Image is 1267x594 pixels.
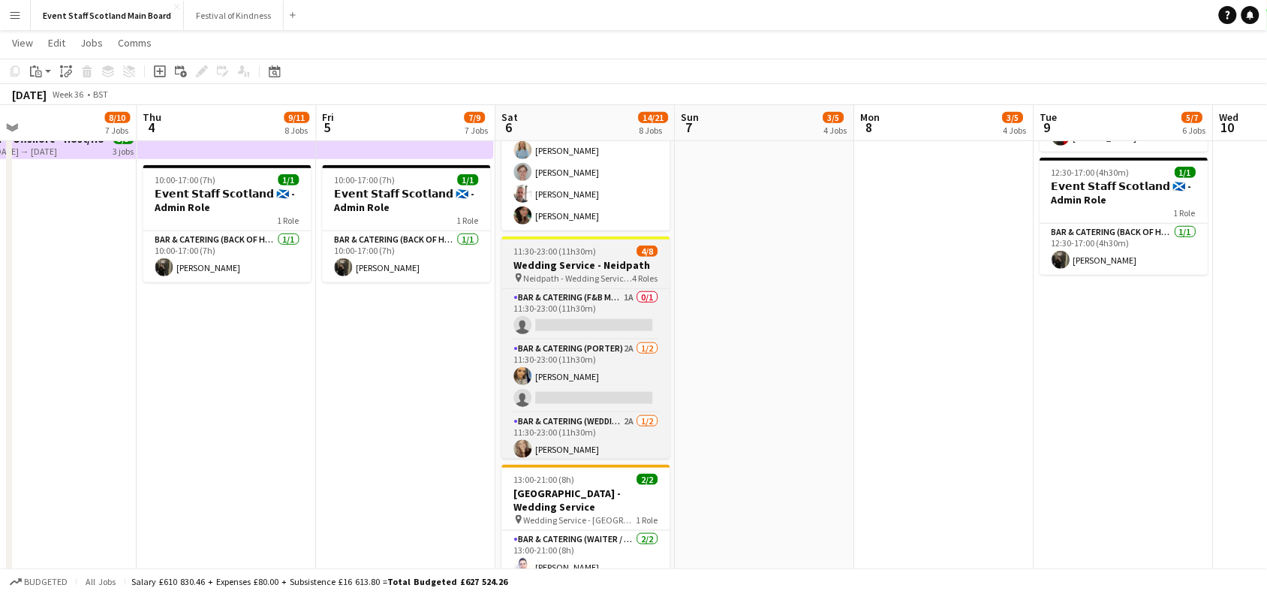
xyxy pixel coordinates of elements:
span: 3/5 [823,112,844,123]
app-card-role: Bar & Catering (Porter)2A1/211:30-23:00 (11h30m)[PERSON_NAME] [502,340,670,413]
span: 1/1 [278,174,299,185]
span: Mon [861,110,880,124]
h3: [GEOGRAPHIC_DATA] - Wedding Service [502,487,670,514]
span: 5/7 [1182,112,1203,123]
span: Total Budgeted £627 524.26 [387,576,507,587]
span: Sun [682,110,700,124]
app-card-role: Bar & Catering (Wedding Service Staff)2A1/211:30-23:00 (11h30m)[PERSON_NAME] [502,413,670,486]
div: [DATE] [12,87,47,102]
span: 1 Role [637,514,658,526]
span: Jobs [80,36,103,50]
span: 5 [321,119,335,136]
span: 1/1 [458,174,479,185]
a: Jobs [74,33,109,53]
button: Festival of Kindness [184,1,284,30]
span: View [12,36,33,50]
span: 1 Role [457,215,479,226]
span: 1 Role [1175,207,1196,219]
button: Event Staff Scotland Main Board [31,1,184,30]
span: Tue [1040,110,1058,124]
span: 4/8 [637,246,658,257]
div: 3 jobs [113,144,134,157]
span: 10:00-17:00 (7h) [155,174,216,185]
div: Salary £610 830.46 + Expenses £80.00 + Subsistence £16 613.80 = [131,576,507,587]
app-card-role: Bar & Catering (F&B Manager - Wedding)1A0/111:30-23:00 (11h30m) [502,289,670,340]
app-job-card: 12:30-17:00 (4h30m)1/1𝗘𝘃𝗲𝗻𝘁 𝗦𝘁𝗮𝗳𝗳 𝗦𝗰𝗼𝘁𝗹𝗮𝗻𝗱 🏴󠁧󠁢󠁳󠁣󠁴󠁿 - Admin Role1 RoleBar & Catering (Back of Hous... [1040,158,1208,275]
div: 4 Jobs [824,125,847,136]
span: 3/5 [1003,112,1024,123]
span: 2/2 [637,474,658,485]
span: 13:00-21:00 (8h) [514,474,575,485]
span: 11:30-23:00 (11h30m) [514,246,597,257]
span: Neidpath - Wedding Service Roles [524,273,633,284]
span: Comms [118,36,152,50]
div: 8 Jobs [640,125,668,136]
span: Thu [143,110,162,124]
span: Fri [323,110,335,124]
span: 1/1 [1175,167,1196,178]
span: Sat [502,110,519,124]
span: 9 [1038,119,1058,136]
span: Wed [1220,110,1239,124]
span: 4 [141,119,162,136]
span: 10 [1217,119,1239,136]
div: BST [93,89,108,100]
app-card-role: Bar & Catering (Back of House)1/110:00-17:00 (7h)[PERSON_NAME] [323,231,491,282]
a: Edit [42,33,71,53]
span: 9/11 [284,112,310,123]
span: 8/10 [105,112,131,123]
span: Budgeted [24,577,68,587]
button: Budgeted [8,574,70,590]
a: View [6,33,39,53]
app-job-card: 10:00-17:00 (7h)1/1𝗘𝘃𝗲𝗻𝘁 𝗦𝘁𝗮𝗳𝗳 𝗦𝗰𝗼𝘁𝗹𝗮𝗻𝗱 🏴󠁧󠁢󠁳󠁣󠁴󠁿 - Admin Role1 RoleBar & Catering (Back of House)1... [143,165,311,282]
app-card-role: Bar & Catering (Bar Tender)4/411:00-00:00 (13h)[PERSON_NAME][PERSON_NAME][PERSON_NAME][PERSON_NAME] [502,114,670,231]
app-card-role: Bar & Catering (Back of House)1/112:30-17:00 (4h30m)[PERSON_NAME] [1040,224,1208,275]
span: 1 Role [278,215,299,226]
div: 7 Jobs [465,125,489,136]
span: Edit [48,36,65,50]
a: Comms [112,33,158,53]
div: 8 Jobs [285,125,309,136]
h3: Wedding Service - Neidpath [502,258,670,272]
div: 6 Jobs [1183,125,1206,136]
h3: 𝗘𝘃𝗲𝗻𝘁 𝗦𝘁𝗮𝗳𝗳 𝗦𝗰𝗼𝘁𝗹𝗮𝗻𝗱 🏴󠁧󠁢󠁳󠁣󠁴󠁿 - Admin Role [1040,179,1208,207]
app-job-card: 11:30-23:00 (11h30m)4/8Wedding Service - Neidpath Neidpath - Wedding Service Roles4 RolesBar & Ca... [502,237,670,459]
div: 7 Jobs [106,125,130,136]
span: 12:30-17:00 (4h30m) [1052,167,1130,178]
span: 14/21 [639,112,669,123]
span: Wedding Service - [GEOGRAPHIC_DATA] [524,514,637,526]
span: 8 [859,119,880,136]
span: 10:00-17:00 (7h) [335,174,396,185]
span: 7 [679,119,700,136]
h3: 𝗘𝘃𝗲𝗻𝘁 𝗦𝘁𝗮𝗳𝗳 𝗦𝗰𝗼𝘁𝗹𝗮𝗻𝗱 🏴󠁧󠁢󠁳󠁣󠁴󠁿 - Admin Role [143,187,311,214]
span: 6 [500,119,519,136]
span: All jobs [83,576,119,587]
span: 7/9 [465,112,486,123]
h3: 𝗘𝘃𝗲𝗻𝘁 𝗦𝘁𝗮𝗳𝗳 𝗦𝗰𝗼𝘁𝗹𝗮𝗻𝗱 🏴󠁧󠁢󠁳󠁣󠁴󠁿 - Admin Role [323,187,491,214]
app-card-role: Bar & Catering (Back of House)1/110:00-17:00 (7h)[PERSON_NAME] [143,231,311,282]
app-job-card: 10:00-17:00 (7h)1/1𝗘𝘃𝗲𝗻𝘁 𝗦𝘁𝗮𝗳𝗳 𝗦𝗰𝗼𝘁𝗹𝗮𝗻𝗱 🏴󠁧󠁢󠁳󠁣󠁴󠁿 - Admin Role1 RoleBar & Catering (Back of House)1... [323,165,491,282]
div: 4 Jobs [1004,125,1027,136]
span: 4 Roles [633,273,658,284]
span: Week 36 [50,89,87,100]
